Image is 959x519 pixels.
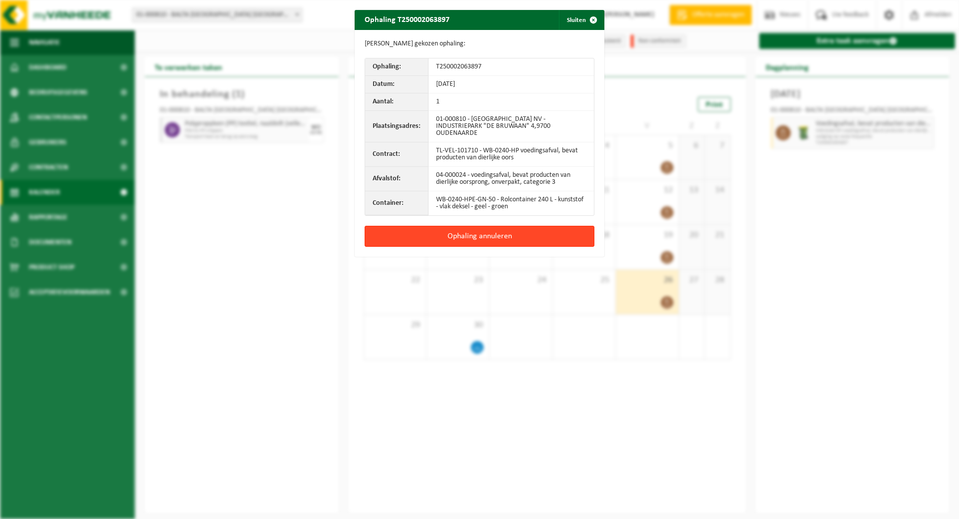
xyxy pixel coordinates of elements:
[429,191,594,215] td: WB-0240-HPE-GN-50 - Rolcontainer 240 L - kunststof - vlak deksel - geel - groen
[559,10,603,30] button: Sluiten
[429,167,594,191] td: 04-000024 - voedingsafval, bevat producten van dierlijke oorsprong, onverpakt, categorie 3
[429,111,594,142] td: 01-000810 - [GEOGRAPHIC_DATA] NV - INDUSTRIEPARK "DE BRUWAAN" 4,9700 OUDENAARDE
[355,10,460,29] h2: Ophaling T250002063897
[365,142,429,167] th: Contract:
[365,111,429,142] th: Plaatsingsadres:
[365,76,429,93] th: Datum:
[365,226,594,247] button: Ophaling annuleren
[365,191,429,215] th: Container:
[429,76,594,93] td: [DATE]
[365,40,594,48] p: [PERSON_NAME] gekozen ophaling:
[365,167,429,191] th: Afvalstof:
[365,58,429,76] th: Ophaling:
[365,93,429,111] th: Aantal:
[429,142,594,167] td: TL-VEL-101710 - WB-0240-HP voedingsafval, bevat producten van dierlijke oors
[429,93,594,111] td: 1
[429,58,594,76] td: T250002063897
